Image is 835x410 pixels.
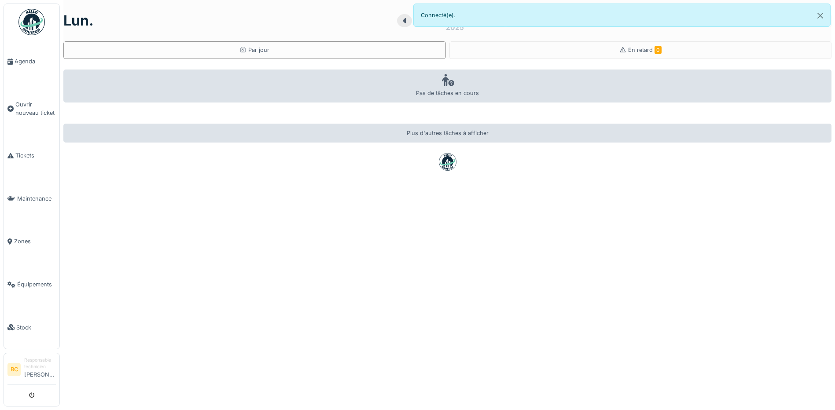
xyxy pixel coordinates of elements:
span: Zones [14,237,56,245]
span: 0 [655,46,662,54]
span: Équipements [17,280,56,289]
div: Plus d'autres tâches à afficher [63,124,831,143]
img: Badge_color-CXgf-gQk.svg [18,9,45,35]
span: Agenda [15,57,56,66]
a: Stock [4,306,59,349]
a: Tickets [4,134,59,177]
li: BC [7,363,21,376]
li: [PERSON_NAME] [24,357,56,382]
div: 2025 [446,22,464,33]
div: Responsable technicien [24,357,56,370]
span: Ouvrir nouveau ticket [15,100,56,117]
a: Maintenance [4,177,59,220]
a: Zones [4,220,59,263]
span: Tickets [15,151,56,160]
div: Pas de tâches en cours [63,70,831,102]
a: Agenda [4,40,59,83]
img: badge-BVDL4wpA.svg [439,153,456,171]
span: Maintenance [17,194,56,203]
a: Ouvrir nouveau ticket [4,83,59,135]
a: Équipements [4,263,59,306]
div: Par jour [239,46,269,54]
h1: lun. [63,12,94,29]
span: En retard [628,47,662,53]
button: Close [810,4,830,27]
div: Connecté(e). [413,4,831,27]
a: BC Responsable technicien[PERSON_NAME] [7,357,56,384]
span: Stock [16,323,56,332]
